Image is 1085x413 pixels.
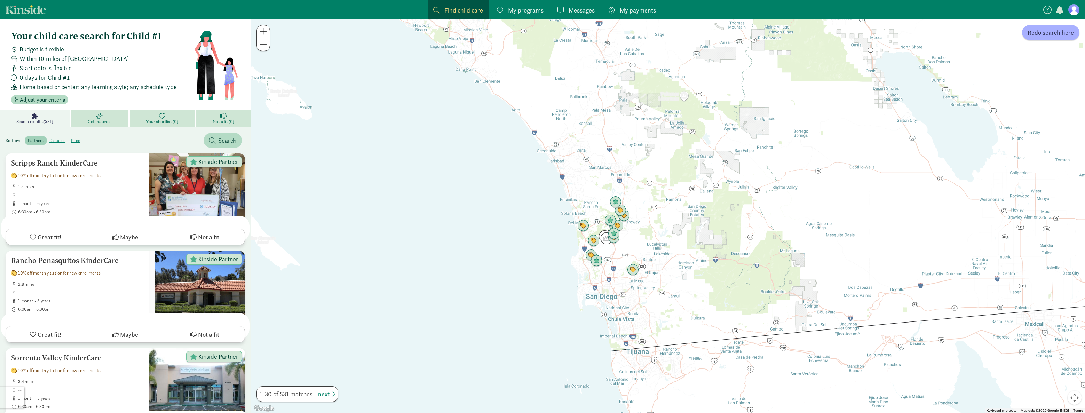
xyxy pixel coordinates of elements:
[18,404,144,410] span: 6:30am - 6:30pm
[16,119,53,125] span: Search results (531)
[120,232,138,242] span: Maybe
[146,119,178,125] span: Your shortlist (0)
[569,6,595,15] span: Messages
[196,110,251,127] a: Not a fit (0)
[11,256,144,265] h5: Rancho Penasquitos KinderCare
[11,31,194,42] h4: Your child care search for Child #1
[18,201,144,206] span: 1 month - 6 years
[1022,25,1079,40] button: Redo search here
[19,54,129,63] span: Within 10 miles of [GEOGRAPHIC_DATA]
[508,6,544,15] span: My programs
[18,270,100,276] span: 10% off monthly tuition for new enrollments
[624,261,642,279] div: Click to see details
[6,137,24,143] span: Sort by:
[1073,408,1083,412] a: Terms (opens in new tab)
[18,379,144,384] span: 3.4 miles
[11,354,144,362] h5: Sorrento Valley KinderCare
[598,230,615,247] div: Click to see details
[609,217,626,235] div: Click to see details
[18,209,144,215] span: 6:30am - 6:30pm
[86,326,165,342] button: Maybe
[165,229,245,245] button: Not a fit
[218,136,237,145] span: Search
[6,229,86,245] button: Great fit!
[575,217,592,235] div: Click to see details
[605,229,623,246] div: Click to see details
[19,82,177,92] span: Home based or center; any learning style; any schedule type
[585,232,602,249] div: Click to see details
[38,330,61,339] span: Great fit!
[71,110,130,127] a: Get matched
[19,73,70,82] span: 0 days for Child #1
[11,159,144,167] h5: Scripps Ranch KinderCare
[602,212,619,229] div: Click to see details
[19,63,72,73] span: Start date is flexible
[19,45,64,54] span: Budget is flexible
[198,232,219,242] span: Not a fit
[615,207,633,224] div: Click to see details
[1028,28,1074,37] span: Redo search here
[11,95,68,105] button: Adjust your criteria
[88,119,112,125] span: Get matched
[18,315,144,320] span: Center
[18,173,100,178] span: 10% off monthly tuition for new enrollments
[18,368,100,373] span: 10% off monthly tuition for new enrollments
[18,184,144,190] span: 1.5 miles
[6,326,86,342] button: Great fit!
[1021,408,1069,412] span: Map data ©2025 Google, INEGI
[18,298,144,304] span: 1 month - 5 years
[18,307,144,312] span: 6:00am - 6:30pm
[198,256,238,262] span: Kinside Partner
[18,217,144,223] span: Center
[253,404,276,413] img: Google
[165,326,245,342] button: Not a fit
[260,389,312,399] span: 1-30 of 531 matches
[596,228,613,245] div: Click to see details
[599,227,616,244] div: Click to see details
[120,330,138,339] span: Maybe
[204,133,242,148] button: Search
[6,5,46,14] a: Kinside
[607,193,624,211] div: Click to see details
[620,6,656,15] span: My payments
[198,354,238,360] span: Kinside Partner
[444,6,483,15] span: Find child care
[20,96,65,104] span: Adjust your criteria
[130,110,196,127] a: Your shortlist (0)
[198,330,219,339] span: Not a fit
[583,247,600,264] div: Click to see details
[18,396,144,401] span: 1 month - 5 years
[38,232,61,242] span: Great fit!
[68,136,83,145] label: price
[318,389,335,399] button: next
[198,159,238,165] span: Kinside Partner
[1068,391,1082,405] button: Map camera controls
[612,202,629,219] div: Click to see details
[86,229,165,245] button: Maybe
[588,252,605,270] div: Click to see details
[987,408,1016,413] button: Keyboard shortcuts
[25,136,46,145] label: partners
[597,227,615,244] div: Click to see details
[47,136,68,145] label: distance
[213,119,234,125] span: Not a fit (0)
[605,225,623,243] div: Click to see details
[253,404,276,413] a: Open this area in Google Maps (opens a new window)
[18,281,144,287] span: 2.8 miles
